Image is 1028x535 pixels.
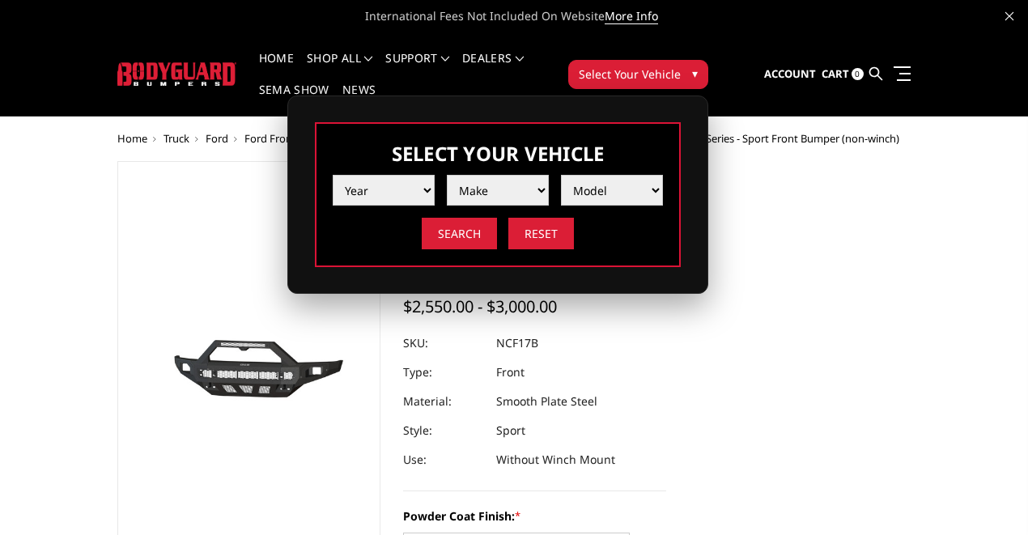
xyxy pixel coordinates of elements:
[822,53,864,96] a: Cart 0
[447,175,549,206] select: Please select the value from list.
[385,53,449,84] a: Support
[822,66,849,81] span: Cart
[259,53,294,84] a: Home
[403,358,484,387] dt: Type:
[333,175,435,206] select: Please select the value from list.
[117,62,236,86] img: BODYGUARD BUMPERS
[403,445,484,474] dt: Use:
[605,8,658,24] a: More Info
[206,131,228,146] a: Ford
[117,131,147,146] a: Home
[164,131,189,146] a: Truck
[496,329,538,358] dd: NCF17B
[496,358,525,387] dd: Front
[403,387,484,416] dt: Material:
[403,416,484,445] dt: Style:
[422,218,497,249] input: Search
[403,329,484,358] dt: SKU:
[579,66,681,83] span: Select Your Vehicle
[496,387,597,416] dd: Smooth Plate Steel
[333,140,663,167] h3: Select Your Vehicle
[764,66,816,81] span: Account
[462,53,524,84] a: Dealers
[342,84,376,116] a: News
[496,416,525,445] dd: Sport
[764,53,816,96] a: Account
[307,53,372,84] a: shop all
[403,295,557,317] span: $2,550.00 - $3,000.00
[403,507,666,524] label: Powder Coat Finish:
[692,65,698,82] span: ▾
[568,60,708,89] button: Select Your Vehicle
[852,68,864,80] span: 0
[496,445,615,474] dd: Without Winch Mount
[508,218,574,249] input: Reset
[244,131,342,146] a: Ford Front Bumpers
[259,84,329,116] a: SEMA Show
